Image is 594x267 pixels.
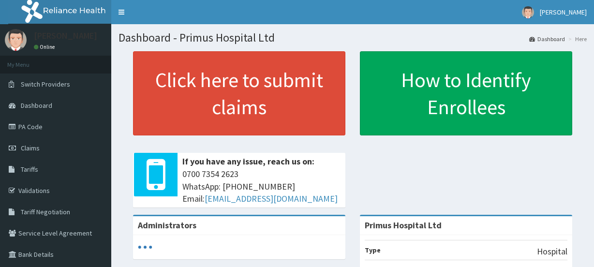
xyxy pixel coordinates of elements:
p: [PERSON_NAME] [34,31,97,40]
a: Click here to submit claims [133,51,345,135]
p: Hospital [537,245,567,258]
b: If you have any issue, reach us on: [182,156,314,167]
b: Administrators [138,220,196,231]
b: Type [365,246,381,254]
span: Claims [21,144,40,152]
svg: audio-loading [138,240,152,254]
a: How to Identify Enrollees [360,51,572,135]
span: Switch Providers [21,80,70,89]
img: User Image [522,6,534,18]
span: [PERSON_NAME] [540,8,587,16]
li: Here [566,35,587,43]
span: 0700 7354 2623 WhatsApp: [PHONE_NUMBER] Email: [182,168,341,205]
a: Dashboard [529,35,565,43]
span: Tariffs [21,165,38,174]
span: Dashboard [21,101,52,110]
span: Tariff Negotiation [21,208,70,216]
a: Online [34,44,57,50]
strong: Primus Hospital Ltd [365,220,442,231]
img: User Image [5,29,27,51]
a: [EMAIL_ADDRESS][DOMAIN_NAME] [205,193,338,204]
h1: Dashboard - Primus Hospital Ltd [119,31,587,44]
